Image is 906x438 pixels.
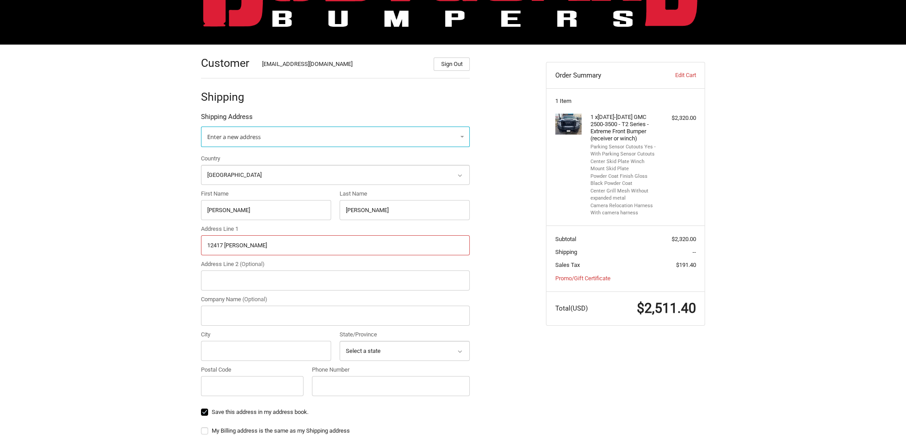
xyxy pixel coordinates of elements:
[201,427,470,434] label: My Billing address is the same as my Shipping address
[201,260,470,269] label: Address Line 2
[340,189,470,198] label: Last Name
[201,112,253,126] legend: Shipping Address
[652,71,696,80] a: Edit Cart
[312,365,470,374] label: Phone Number
[201,127,470,147] a: Enter or select a different address
[201,365,303,374] label: Postal Code
[590,188,659,202] li: Center Grill Mesh Without expanded metal
[590,143,659,158] li: Parking Sensor Cutouts Yes - With Parking Sensor Cutouts
[555,275,611,282] a: Promo/Gift Certificate
[207,133,261,141] span: Enter a new address
[434,57,470,71] button: Sign Out
[340,330,470,339] label: State/Province
[201,154,470,163] label: Country
[555,249,577,255] span: Shipping
[590,173,659,188] li: Powder Coat Finish Gloss Black Powder Coat
[693,249,696,255] span: --
[201,189,331,198] label: First Name
[240,261,265,267] small: (Optional)
[201,90,253,104] h2: Shipping
[676,262,696,268] span: $191.40
[201,225,470,233] label: Address Line 1
[590,114,659,143] h4: 1 x [DATE]-[DATE] GMC 2500-3500 - T2 Series - Extreme Front Bumper (receiver or winch)
[242,296,267,303] small: (Optional)
[262,60,425,71] div: [EMAIL_ADDRESS][DOMAIN_NAME]
[201,330,331,339] label: City
[555,262,580,268] span: Sales Tax
[555,98,696,105] h3: 1 Item
[555,236,576,242] span: Subtotal
[555,71,652,80] h3: Order Summary
[555,304,588,312] span: Total (USD)
[637,300,696,316] span: $2,511.40
[590,158,659,173] li: Center Skid Plate Winch Mount Skid Plate
[590,202,659,217] li: Camera Relocation Harness With camera harness
[201,409,470,416] label: Save this address in my address book.
[672,236,696,242] span: $2,320.00
[661,114,696,123] div: $2,320.00
[201,56,253,70] h2: Customer
[201,295,470,304] label: Company Name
